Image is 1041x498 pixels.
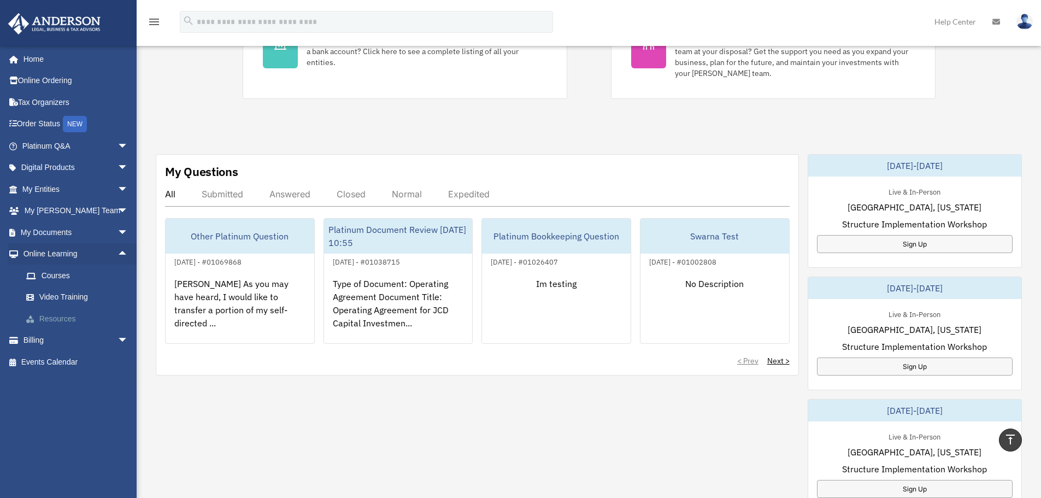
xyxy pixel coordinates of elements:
div: Expedited [448,189,490,200]
a: Video Training [15,286,145,308]
a: Order StatusNEW [8,113,145,136]
div: Type of Document: Operating Agreement Document Title: Operating Agreement for JCD Capital Investm... [324,268,473,354]
a: Home [8,48,139,70]
a: Sign Up [817,480,1013,498]
a: Platinum Bookkeeping Question[DATE] - #01026407Im testing [481,218,631,344]
div: [DATE]-[DATE] [808,400,1021,421]
div: Looking for an EIN, want to make an update to an entity, or sign up for a bank account? Click her... [307,35,547,68]
span: [GEOGRAPHIC_DATA], [US_STATE] [848,201,981,214]
div: [PERSON_NAME] As you may have heard, I would like to transfer a portion of my self-directed ... [166,268,314,354]
span: [GEOGRAPHIC_DATA], [US_STATE] [848,323,981,336]
span: Structure Implementation Workshop [842,218,987,231]
a: My [PERSON_NAME] Teamarrow_drop_down [8,200,145,222]
i: menu [148,15,161,28]
a: Events Calendar [8,351,145,373]
span: arrow_drop_down [117,135,139,157]
div: Swarna Test [640,219,789,254]
span: arrow_drop_down [117,200,139,222]
img: Anderson Advisors Platinum Portal [5,13,104,34]
img: User Pic [1016,14,1033,30]
a: Other Platinum Question[DATE] - #01069868[PERSON_NAME] As you may have heard, I would like to tra... [165,218,315,344]
div: NEW [63,116,87,132]
div: Live & In-Person [880,185,949,197]
div: Platinum Document Review [DATE] 10:55 [324,219,473,254]
span: arrow_drop_down [117,221,139,244]
span: Structure Implementation Workshop [842,462,987,476]
span: Structure Implementation Workshop [842,340,987,353]
span: [GEOGRAPHIC_DATA], [US_STATE] [848,446,981,459]
a: Resources [15,308,145,330]
div: Closed [337,189,366,200]
a: Platinum Document Review [DATE] 10:55[DATE] - #01038715Type of Document: Operating Agreement Docu... [324,218,473,344]
i: search [183,15,195,27]
a: vertical_align_top [999,429,1022,452]
div: Did you know, as a Platinum Member, you have an entire professional team at your disposal? Get th... [675,35,915,79]
div: No Description [640,268,789,354]
a: Sign Up [817,358,1013,376]
span: arrow_drop_down [117,178,139,201]
div: Submitted [202,189,243,200]
a: Digital Productsarrow_drop_down [8,157,145,179]
a: Sign Up [817,235,1013,253]
span: arrow_drop_down [117,330,139,352]
a: menu [148,19,161,28]
a: Swarna Test[DATE] - #01002808No Description [640,218,790,344]
a: Courses [15,265,145,286]
a: Tax Organizers [8,91,145,113]
div: [DATE]-[DATE] [808,277,1021,299]
div: Im testing [482,268,631,354]
div: [DATE] - #01002808 [640,255,725,267]
a: Next > [767,355,790,366]
a: Billingarrow_drop_down [8,330,145,351]
a: Platinum Q&Aarrow_drop_down [8,135,145,157]
a: Online Learningarrow_drop_up [8,243,145,265]
div: All [165,189,175,200]
div: Normal [392,189,422,200]
a: Online Ordering [8,70,145,92]
div: [DATE] - #01069868 [166,255,250,267]
div: Answered [269,189,310,200]
i: vertical_align_top [1004,433,1017,446]
a: My Entitiesarrow_drop_down [8,178,145,200]
span: arrow_drop_up [117,243,139,266]
div: [DATE] - #01038715 [324,255,409,267]
div: Other Platinum Question [166,219,314,254]
span: arrow_drop_down [117,157,139,179]
div: [DATE] - #01026407 [482,255,567,267]
div: Live & In-Person [880,308,949,319]
div: My Questions [165,163,238,180]
div: Platinum Bookkeeping Question [482,219,631,254]
div: [DATE]-[DATE] [808,155,1021,177]
div: Live & In-Person [880,430,949,442]
a: My Documentsarrow_drop_down [8,221,145,243]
